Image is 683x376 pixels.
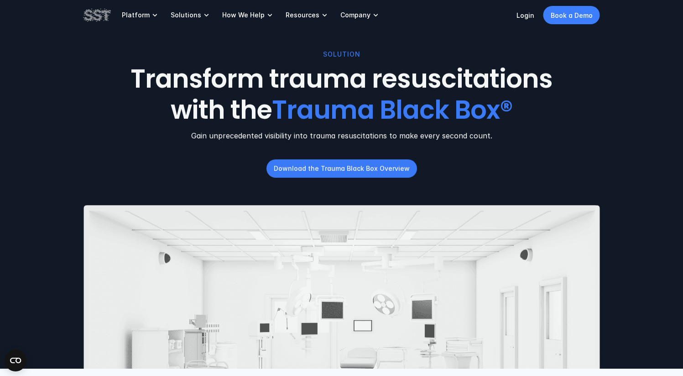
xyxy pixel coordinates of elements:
p: Download the Trauma Black Box Overview [274,164,410,173]
p: Resources [286,11,319,19]
a: Login [516,11,534,19]
img: SST logo [83,7,111,23]
h1: Transform trauma resuscitations with the [120,64,564,125]
p: How We Help [222,11,265,19]
p: Platform [122,11,150,19]
p: Gain unprecedented visibility into trauma resuscitations to make every second count. [83,130,600,141]
p: SOLUTION [323,49,360,59]
a: Download the Trauma Black Box Overview [266,159,417,178]
span: Trauma Black Box® [271,92,512,127]
p: Company [340,11,370,19]
button: Open CMP widget [5,350,26,371]
p: Book a Demo [551,11,593,20]
p: Solutions [171,11,201,19]
a: Book a Demo [543,6,600,24]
